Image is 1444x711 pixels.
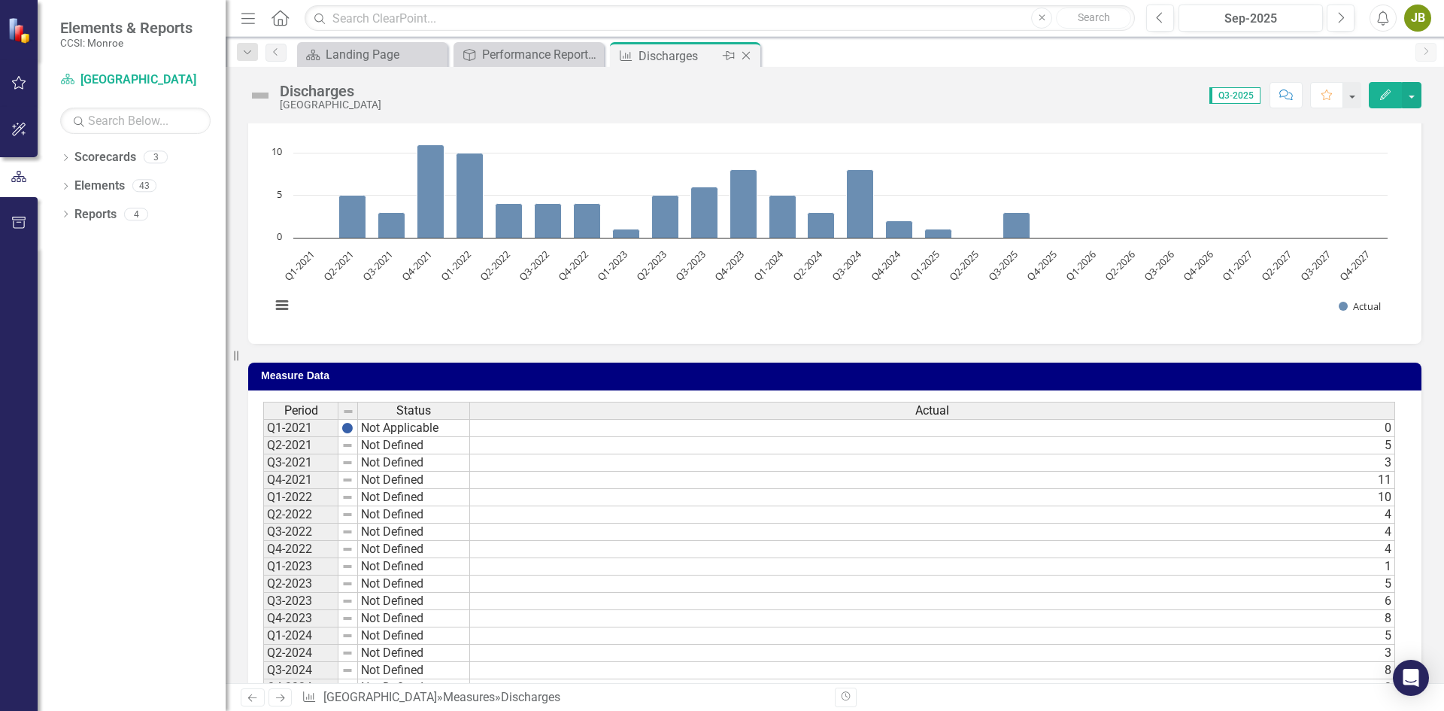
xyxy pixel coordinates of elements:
[555,248,590,283] text: Q4-2022
[124,208,148,220] div: 4
[470,506,1395,524] td: 4
[281,248,317,283] text: Q1-2021
[341,526,353,538] img: 8DAGhfEEPCf229AAAAAElFTkSuQmCC
[1258,248,1294,283] text: Q2-2027
[263,558,338,576] td: Q1-2023
[358,662,470,679] td: Not Defined
[438,248,473,283] text: Q1-2022
[1003,212,1030,238] path: Q3-2025, 3. Actual.
[1179,5,1323,32] button: Sep-2025
[358,454,470,472] td: Not Defined
[470,472,1395,489] td: 11
[613,229,640,238] path: Q1-2023, 1. Actual.
[535,203,562,238] path: Q3-2022, 4. Actual.
[341,491,353,503] img: 8DAGhfEEPCf229AAAAAElFTkSuQmCC
[341,682,353,694] img: 8DAGhfEEPCf229AAAAAElFTkSuQmCC
[263,437,338,454] td: Q2-2021
[358,627,470,645] td: Not Defined
[1336,248,1372,283] text: Q4-2027
[280,83,381,99] div: Discharges
[320,248,356,283] text: Q2-2021
[263,506,338,524] td: Q2-2022
[470,454,1395,472] td: 3
[263,645,338,662] td: Q2-2024
[341,578,353,590] img: 8DAGhfEEPCf229AAAAAElFTkSuQmCC
[915,404,949,418] span: Actual
[341,630,353,642] img: 8DAGhfEEPCf229AAAAAElFTkSuQmCC
[74,178,125,195] a: Elements
[60,37,193,49] small: CCSI: Monroe
[341,543,353,555] img: 8DAGhfEEPCf229AAAAAElFTkSuQmCC
[358,610,470,627] td: Not Defined
[1063,248,1099,283] text: Q1-2026
[470,558,1395,576] td: 1
[280,99,381,111] div: [GEOGRAPHIC_DATA]
[672,248,708,283] text: Q3-2023
[263,472,338,489] td: Q4-2021
[751,247,787,283] text: Q1-2024
[946,248,981,283] text: Q2-2025
[358,472,470,489] td: Not Defined
[263,524,338,541] td: Q3-2022
[263,103,1406,329] div: Chart. Highcharts interactive chart.
[305,5,1135,32] input: Search ClearPoint...
[470,627,1395,645] td: 5
[847,169,874,238] path: Q3-2024, 8. Actual.
[1297,248,1333,283] text: Q3-2027
[829,247,865,283] text: Q3-2024
[341,474,353,486] img: 8DAGhfEEPCf229AAAAAElFTkSuQmCC
[501,690,560,704] div: Discharges
[594,248,629,283] text: Q1-2023
[341,664,353,676] img: 8DAGhfEEPCf229AAAAAElFTkSuQmCC
[470,662,1395,679] td: 8
[639,47,719,65] div: Discharges
[302,689,824,706] div: » »
[60,71,211,89] a: [GEOGRAPHIC_DATA]
[477,248,512,283] text: Q2-2022
[652,195,679,238] path: Q2-2023, 5. Actual.
[277,187,282,201] text: 5
[339,195,366,238] path: Q2-2021, 5. Actual.
[358,558,470,576] td: Not Defined
[263,679,338,697] td: Q4-2024
[790,247,826,283] text: Q2-2024
[74,149,136,166] a: Scorecards
[470,419,1395,437] td: 0
[326,45,444,64] div: Landing Page
[868,247,904,283] text: Q4-2024
[358,437,470,454] td: Not Defined
[341,647,353,659] img: 8DAGhfEEPCf229AAAAAElFTkSuQmCC
[482,45,600,64] div: Performance Report Tracker
[358,524,470,541] td: Not Defined
[808,212,835,238] path: Q2-2024, 3. Actual.
[132,180,156,193] div: 43
[301,45,444,64] a: Landing Page
[341,595,353,607] img: 8DAGhfEEPCf229AAAAAElFTkSuQmCC
[358,593,470,610] td: Not Defined
[277,229,282,243] text: 0
[470,593,1395,610] td: 6
[261,370,1414,381] h3: Measure Data
[443,690,495,704] a: Measures
[323,690,437,704] a: [GEOGRAPHIC_DATA]
[457,45,600,64] a: Performance Report Tracker
[60,19,193,37] span: Elements & Reports
[378,212,405,238] path: Q3-2021, 3. Actual.
[691,187,718,238] path: Q3-2023, 6. Actual.
[1393,660,1429,696] div: Open Intercom Messenger
[730,169,757,238] path: Q4-2023, 8. Actual.
[496,203,523,238] path: Q2-2022, 4. Actual.
[470,679,1395,697] td: 2
[358,506,470,524] td: Not Defined
[1024,248,1060,283] text: Q4-2025
[1339,299,1381,313] button: Show Actual
[263,454,338,472] td: Q3-2021
[144,151,168,164] div: 3
[417,144,444,238] path: Q4-2021, 11. Actual.
[470,489,1395,506] td: 10
[248,84,272,108] img: Not Defined
[1219,248,1254,283] text: Q1-2027
[907,248,942,283] text: Q1-2025
[341,509,353,521] img: 8DAGhfEEPCf229AAAAAElFTkSuQmCC
[272,295,293,316] button: View chart menu, Chart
